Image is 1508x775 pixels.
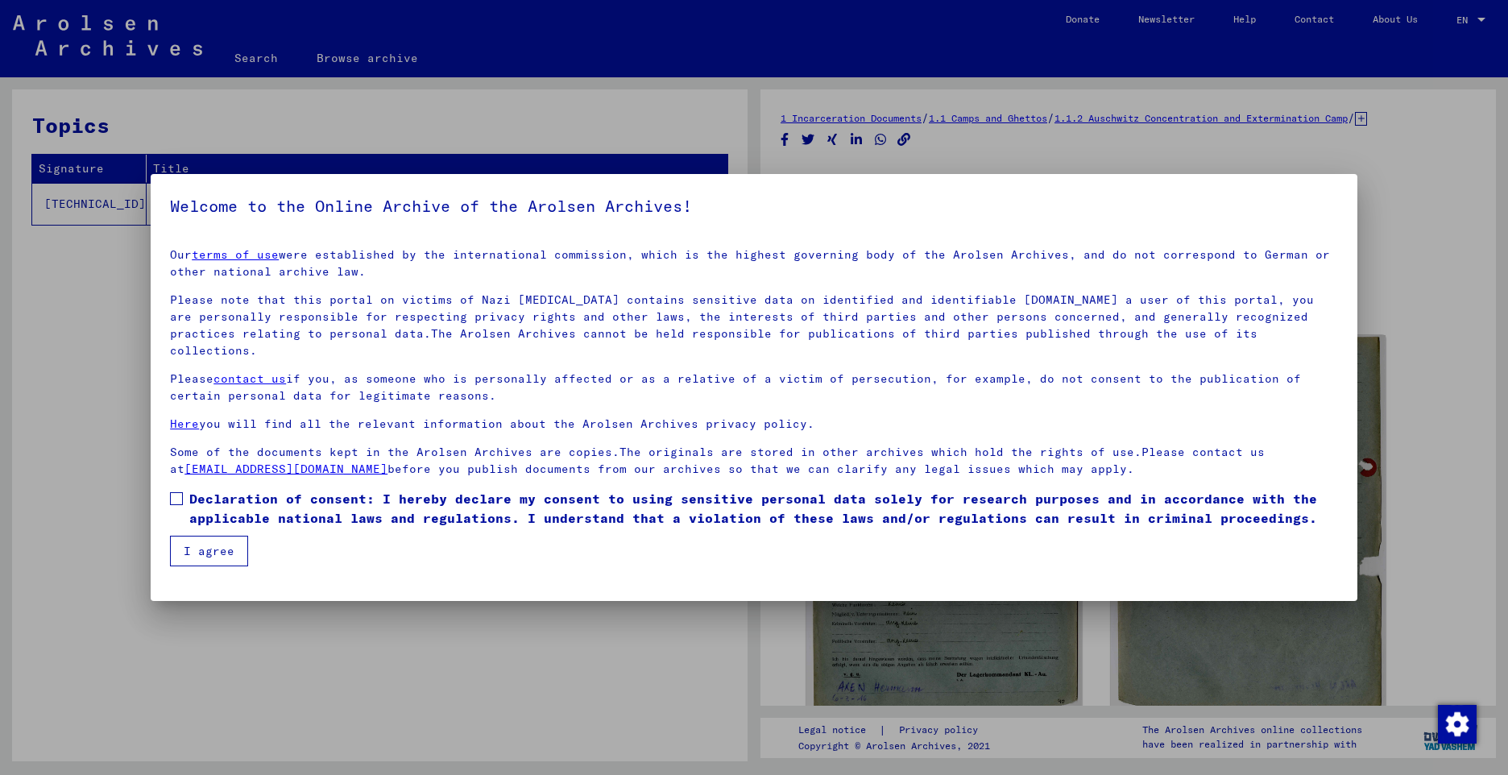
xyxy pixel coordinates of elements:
h5: Welcome to the Online Archive of the Arolsen Archives! [170,193,1338,219]
a: terms of use [192,247,279,262]
a: contact us [213,371,286,386]
a: Here [170,417,199,431]
p: you will find all the relevant information about the Arolsen Archives privacy policy. [170,416,1338,433]
a: [EMAIL_ADDRESS][DOMAIN_NAME] [184,462,387,476]
p: Our were established by the international commission, which is the highest governing body of the ... [170,247,1338,280]
span: Declaration of consent: I hereby declare my consent to using sensitive personal data solely for r... [189,489,1338,528]
p: Please if you, as someone who is personally affected or as a relative of a victim of persecution,... [170,371,1338,404]
button: I agree [170,536,248,566]
p: Please note that this portal on victims of Nazi [MEDICAL_DATA] contains sensitive data on identif... [170,292,1338,359]
img: Change consent [1438,705,1477,744]
p: Some of the documents kept in the Arolsen Archives are copies.The originals are stored in other a... [170,444,1338,478]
